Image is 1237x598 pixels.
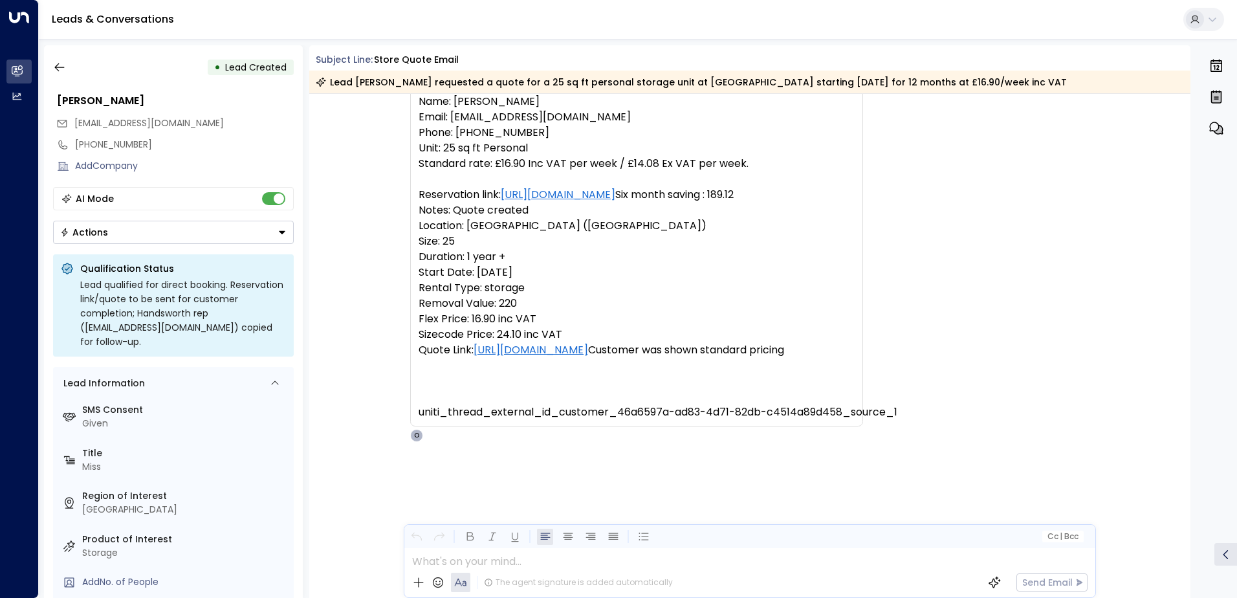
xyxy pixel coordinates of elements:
div: Given [82,417,289,430]
div: Lead Information [59,377,145,390]
button: Cc|Bcc [1042,531,1083,543]
a: [URL][DOMAIN_NAME] [474,342,588,358]
p: Qualification Status [80,262,286,275]
button: Undo [408,529,424,545]
span: Subject Line: [316,53,373,66]
label: Title [82,447,289,460]
span: | [1060,532,1062,541]
label: Product of Interest [82,533,289,546]
div: Lead [PERSON_NAME] requested a quote for a 25 sq ft personal storage unit at [GEOGRAPHIC_DATA] st... [316,76,1067,89]
span: hifsahussain29@gmail.com [74,116,224,130]
div: Actions [60,227,108,238]
pre: Name: [PERSON_NAME] Email: [EMAIL_ADDRESS][DOMAIN_NAME] Phone: [PHONE_NUMBER] Unit: 25 sq ft Pers... [419,94,855,420]
div: O [410,429,423,442]
label: Region of Interest [82,489,289,503]
button: Redo [431,529,447,545]
div: AddCompany [75,159,294,173]
div: Miss [82,460,289,474]
div: AddNo. of People [82,575,289,589]
a: Leads & Conversations [52,12,174,27]
span: Lead Created [225,61,287,74]
div: Store Quote Email [374,53,459,67]
div: The agent signature is added automatically [484,577,673,588]
div: [PHONE_NUMBER] [75,138,294,151]
div: Lead qualified for direct booking. Reservation link/quote to be sent for customer completion; Han... [80,278,286,349]
span: [EMAIL_ADDRESS][DOMAIN_NAME] [74,116,224,129]
a: [URL][DOMAIN_NAME] [501,187,615,203]
div: • [214,56,221,79]
div: Storage [82,546,289,560]
button: Actions [53,221,294,244]
div: [GEOGRAPHIC_DATA] [82,503,289,516]
div: AI Mode [76,192,114,205]
div: [PERSON_NAME] [57,93,294,109]
label: SMS Consent [82,403,289,417]
div: Button group with a nested menu [53,221,294,244]
span: Cc Bcc [1047,532,1078,541]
